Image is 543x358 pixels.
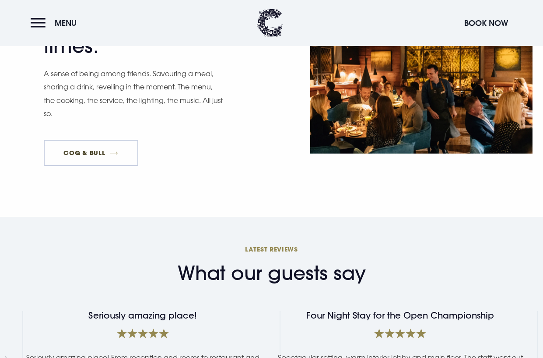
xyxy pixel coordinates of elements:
a: Coq & Bull [44,140,138,166]
img: Hotel Northern Ireland [310,5,533,154]
button: Book Now [460,14,512,32]
p: A sense of being among friends. Savouring a meal, sharing a drink, revelling in the moment. The m... [44,67,223,121]
span: Menu [55,18,77,28]
img: Clandeboye Lodge [257,9,283,37]
h3: Latest Reviews [5,245,538,253]
h4: Seriously amazing place! [18,311,267,320]
h4: Four Night Stay for the Open Championship [276,311,525,320]
h2: What our guests say [178,262,366,285]
button: Menu [31,14,81,32]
